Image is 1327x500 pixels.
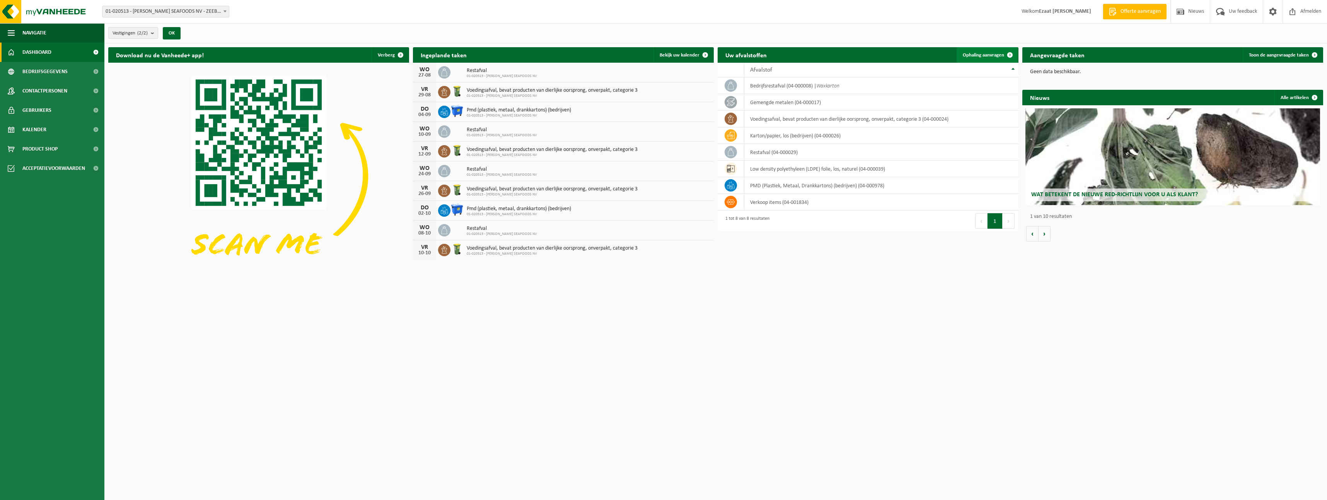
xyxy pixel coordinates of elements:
span: Voedingsafval, bevat producten van dierlijke oorsprong, onverpakt, categorie 3 [467,245,638,252]
td: restafval (04-000029) [744,144,1019,161]
h2: Aangevraagde taken [1022,47,1092,62]
span: 01-020513 - [PERSON_NAME] SEAFOODS NV [467,173,537,177]
div: 10-09 [417,132,432,137]
td: low density polyethyleen (LDPE) folie, los, naturel (04-000039) [744,161,1019,177]
a: Alle artikelen [1274,90,1322,105]
span: Toon de aangevraagde taken [1249,53,1309,58]
span: 01-020513 - [PERSON_NAME] SEAFOODS NV [467,113,571,118]
h2: Ingeplande taken [413,47,474,62]
a: Toon de aangevraagde taken [1243,47,1322,63]
span: Dashboard [22,43,51,62]
span: Bedrijfsgegevens [22,62,68,81]
div: VR [417,86,432,92]
button: Previous [975,213,988,229]
span: Kalender [22,120,46,139]
span: 01-020513 - [PERSON_NAME] SEAFOODS NV [467,252,638,256]
div: 04-09 [417,112,432,118]
div: VR [417,185,432,191]
td: voedingsafval, bevat producten van dierlijke oorsprong, onverpakt, categorie 3 (04-000024) [744,111,1019,127]
span: Gebruikers [22,101,51,120]
span: Wat betekent de nieuwe RED-richtlijn voor u als klant? [1031,192,1198,198]
button: Volgende [1039,226,1051,241]
span: 01-020513 - [PERSON_NAME] SEAFOODS NV [467,94,638,98]
span: Voedingsafval, bevat producten van dierlijke oorsprong, onverpakt, categorie 3 [467,87,638,94]
div: VR [417,146,432,152]
div: WO [417,67,432,73]
span: Restafval [467,127,537,133]
span: Voedingsafval, bevat producten van dierlijke oorsprong, onverpakt, categorie 3 [467,147,638,153]
p: 1 van 10 resultaten [1030,214,1319,219]
a: Bekijk uw kalender [653,47,713,63]
span: 01-020513 - [PERSON_NAME] SEAFOODS NV [467,232,537,236]
div: 26-09 [417,191,432,197]
count: (2/2) [137,31,148,36]
div: WO [417,126,432,132]
div: DO [417,106,432,112]
h2: Nieuws [1022,90,1057,105]
img: WB-1100-HPE-BE-01 [450,203,464,216]
span: Navigatie [22,23,46,43]
span: 01-020513 - [PERSON_NAME] SEAFOODS NV [467,153,638,158]
div: 10-10 [417,250,432,256]
div: 24-09 [417,171,432,177]
td: verkoop items (04-001834) [744,194,1019,211]
td: PMD (Plastiek, Metaal, Drankkartons) (bedrijven) (04-000978) [744,177,1019,194]
div: 12-09 [417,152,432,157]
div: 02-10 [417,211,432,216]
button: OK [163,27,181,39]
img: WB-0140-HPE-GN-50 [450,183,464,197]
div: WO [417,224,432,231]
span: Offerte aanvragen [1119,8,1163,15]
span: Verberg [378,53,395,58]
span: Pmd (plastiek, metaal, drankkartons) (bedrijven) [467,107,571,113]
strong: Ezaat [PERSON_NAME] [1039,9,1091,14]
i: Waxkarton [816,83,839,89]
img: Download de VHEPlus App [108,63,409,289]
img: WB-0140-HPE-GN-50 [450,144,464,157]
img: WB-0140-HPE-GN-50 [450,243,464,256]
img: WB-1100-HPE-BE-01 [450,104,464,118]
button: Next [1003,213,1015,229]
span: 01-020513 - [PERSON_NAME] SEAFOODS NV [467,192,638,197]
span: Acceptatievoorwaarden [22,159,85,178]
a: Wat betekent de nieuwe RED-richtlijn voor u als klant? [1025,108,1320,205]
span: 01-020513 - [PERSON_NAME] SEAFOODS NV [467,212,571,217]
span: 01-020513 - [PERSON_NAME] SEAFOODS NV [467,74,537,79]
p: Geen data beschikbaar. [1030,69,1315,75]
button: 1 [988,213,1003,229]
a: Offerte aanvragen [1103,4,1167,19]
div: DO [417,205,432,211]
h2: Download nu de Vanheede+ app! [108,47,212,62]
div: 1 tot 8 van 8 resultaten [721,212,769,229]
h2: Uw afvalstoffen [718,47,774,62]
button: Vorige [1026,226,1039,241]
span: Restafval [467,226,537,232]
div: 08-10 [417,231,432,236]
span: Restafval [467,68,537,74]
button: Verberg [372,47,408,63]
div: 27-08 [417,73,432,78]
div: WO [417,165,432,171]
div: 29-08 [417,92,432,98]
td: karton/papier, los (bedrijven) (04-000026) [744,127,1019,144]
span: Product Shop [22,139,58,159]
span: Ophaling aanvragen [963,53,1004,58]
td: bedrijfsrestafval (04-000008) | [744,77,1019,94]
span: Restafval [467,166,537,173]
td: gemengde metalen (04-000017) [744,94,1019,111]
a: Ophaling aanvragen [957,47,1018,63]
span: Bekijk uw kalender [660,53,699,58]
img: WB-0140-HPE-GN-50 [450,85,464,98]
span: Pmd (plastiek, metaal, drankkartons) (bedrijven) [467,206,571,212]
span: Vestigingen [113,27,148,39]
span: Contactpersonen [22,81,67,101]
div: VR [417,244,432,250]
span: 01-020513 - [PERSON_NAME] SEAFOODS NV [467,133,537,138]
span: 01-020513 - PITTMAN SEAFOODS NV - ZEEBRUGGE [102,6,229,17]
span: Afvalstof [750,67,772,73]
button: Vestigingen(2/2) [108,27,158,39]
span: Voedingsafval, bevat producten van dierlijke oorsprong, onverpakt, categorie 3 [467,186,638,192]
